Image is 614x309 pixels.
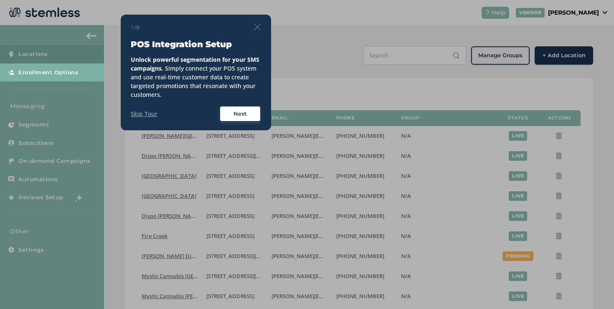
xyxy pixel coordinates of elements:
label: Skip Tour [131,109,157,118]
span: Next [233,110,247,118]
iframe: Chat Widget [572,269,614,309]
span: Enrollment Options [18,68,78,77]
button: Next [219,106,261,122]
span: 1/8 [131,23,140,32]
h3: POS Integration Setup [131,38,261,50]
img: icon-close-thin-accent-606ae9a3.svg [254,23,261,31]
div: . Simply connect your POS system and use real-time customer data to create targeted promotions th... [131,55,261,99]
strong: Unlock powerful segmentation for your SMS campaigns [131,56,259,72]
